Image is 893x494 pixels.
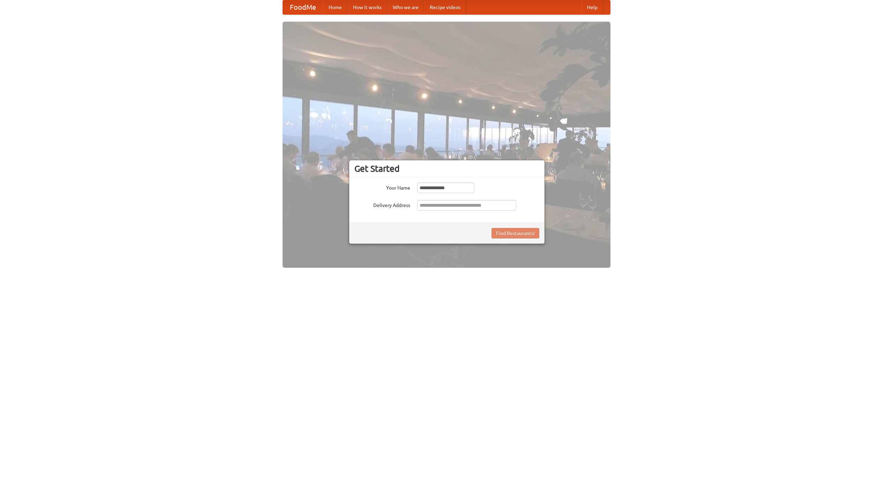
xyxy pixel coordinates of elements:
a: Who we are [387,0,424,14]
a: How it works [347,0,387,14]
button: Find Restaurants! [491,228,539,238]
a: Help [581,0,603,14]
label: Your Name [354,183,410,191]
a: FoodMe [283,0,323,14]
a: Recipe videos [424,0,466,14]
h3: Get Started [354,163,539,174]
label: Delivery Address [354,200,410,209]
a: Home [323,0,347,14]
